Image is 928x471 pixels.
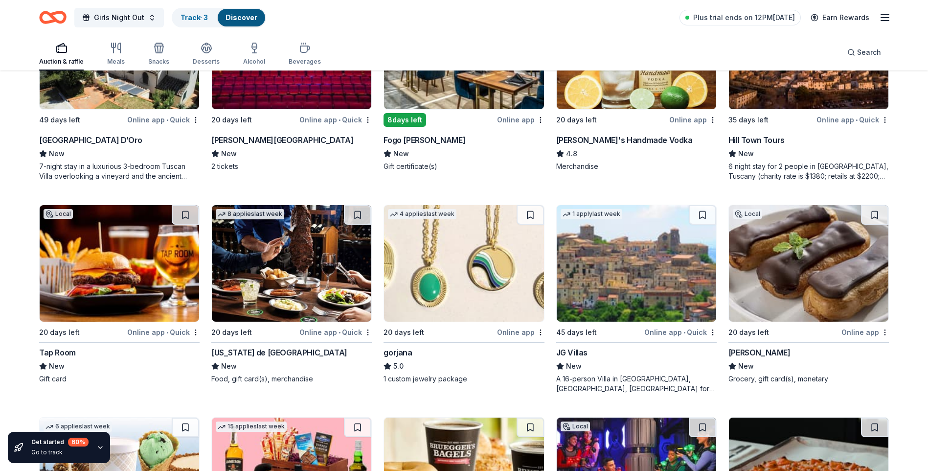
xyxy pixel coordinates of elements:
[31,438,89,447] div: Get started
[289,58,321,66] div: Beverages
[39,38,84,71] button: Auction & raffle
[148,38,169,71] button: Snacks
[39,114,80,126] div: 49 days left
[556,327,597,338] div: 45 days left
[44,209,73,219] div: Local
[44,422,112,432] div: 6 applies last week
[148,58,169,66] div: Snacks
[31,448,89,456] div: Go to track
[216,422,287,432] div: 15 applies last week
[693,12,795,24] span: Plus trial ends on 12PM[DATE]
[839,43,889,62] button: Search
[221,148,237,160] span: New
[728,134,785,146] div: Hill Town Tours
[384,374,544,384] div: 1 custom jewelry package
[39,134,142,146] div: [GEOGRAPHIC_DATA] D’Oro
[181,13,208,22] a: Track· 3
[68,438,89,447] div: 60 %
[94,12,144,24] span: Girls Night Out
[856,116,858,124] span: •
[857,47,881,58] span: Search
[384,205,543,322] img: Image for gorjana
[816,114,889,126] div: Online app Quick
[216,209,284,219] div: 8 applies last week
[339,329,340,336] span: •
[557,205,716,322] img: Image for JG Villas
[728,327,769,338] div: 20 days left
[172,8,266,27] button: Track· 3Discover
[299,326,372,338] div: Online app Quick
[393,148,409,160] span: New
[384,134,465,146] div: Fogo [PERSON_NAME]
[728,347,791,358] div: [PERSON_NAME]
[497,114,544,126] div: Online app
[805,9,875,26] a: Earn Rewards
[384,327,424,338] div: 20 days left
[738,360,754,372] span: New
[393,360,404,372] span: 5.0
[193,58,220,66] div: Desserts
[556,162,717,171] div: Merchandise
[212,205,371,322] img: Image for Texas de Brazil
[497,326,544,338] div: Online app
[729,205,888,322] img: Image for King Kullen
[127,114,200,126] div: Online app Quick
[561,422,590,431] div: Local
[243,38,265,71] button: Alcohol
[289,38,321,71] button: Beverages
[74,8,164,27] button: Girls Night Out
[566,148,577,160] span: 4.8
[644,326,717,338] div: Online app Quick
[384,113,426,127] div: 8 days left
[728,114,769,126] div: 35 days left
[39,162,200,181] div: 7-night stay in a luxurious 3-bedroom Tuscan Villa overlooking a vineyard and the ancient walled ...
[211,374,372,384] div: Food, gift card(s), merchandise
[738,148,754,160] span: New
[679,10,801,25] a: Plus trial ends on 12PM[DATE]
[556,374,717,394] div: A 16-person Villa in [GEOGRAPHIC_DATA], [GEOGRAPHIC_DATA], [GEOGRAPHIC_DATA] for 7days/6nights (R...
[107,58,125,66] div: Meals
[728,205,889,384] a: Image for King KullenLocal20 days leftOnline app[PERSON_NAME]NewGrocery, gift card(s), monetary
[384,347,412,358] div: gorjana
[566,360,582,372] span: New
[299,114,372,126] div: Online app Quick
[211,114,252,126] div: 20 days left
[39,58,84,66] div: Auction & raffle
[127,326,200,338] div: Online app Quick
[39,327,80,338] div: 20 days left
[221,360,237,372] span: New
[211,347,347,358] div: [US_STATE] de [GEOGRAPHIC_DATA]
[193,38,220,71] button: Desserts
[243,58,265,66] div: Alcohol
[166,116,168,124] span: •
[107,38,125,71] button: Meals
[728,374,889,384] div: Grocery, gift card(s), monetary
[556,205,717,394] a: Image for JG Villas1 applylast week45 days leftOnline app•QuickJG VillasNewA 16-person Villa in [...
[384,162,544,171] div: Gift certificate(s)
[683,329,685,336] span: •
[556,134,693,146] div: [PERSON_NAME]'s Handmade Vodka
[733,209,762,219] div: Local
[40,205,199,322] img: Image for Tap Room
[211,205,372,384] a: Image for Texas de Brazil8 applieslast week20 days leftOnline app•Quick[US_STATE] de [GEOGRAPHIC_...
[49,148,65,160] span: New
[339,116,340,124] span: •
[728,162,889,181] div: 6 night stay for 2 people in [GEOGRAPHIC_DATA], Tuscany (charity rate is $1380; retails at $2200;...
[841,326,889,338] div: Online app
[211,327,252,338] div: 20 days left
[556,347,588,358] div: JG Villas
[561,209,622,219] div: 1 apply last week
[211,162,372,171] div: 2 tickets
[39,347,76,358] div: Tap Room
[556,114,597,126] div: 20 days left
[211,134,353,146] div: [PERSON_NAME][GEOGRAPHIC_DATA]
[39,374,200,384] div: Gift card
[39,205,200,384] a: Image for Tap RoomLocal20 days leftOnline app•QuickTap RoomNewGift card
[166,329,168,336] span: •
[388,209,456,219] div: 4 applies last week
[384,205,544,384] a: Image for gorjana4 applieslast week20 days leftOnline appgorjana5.01 custom jewelry package
[39,6,67,29] a: Home
[669,114,717,126] div: Online app
[49,360,65,372] span: New
[226,13,257,22] a: Discover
